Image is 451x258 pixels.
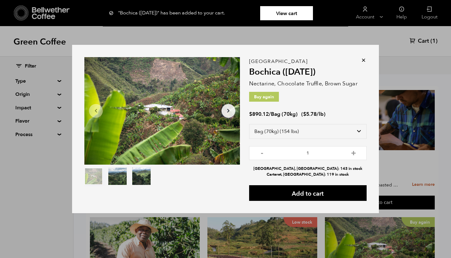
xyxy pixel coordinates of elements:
[249,92,279,102] p: Buy again
[249,80,367,88] p: Nectarine, Chocolate Truffle, Brown Sugar
[350,149,357,155] button: +
[249,172,367,178] li: Carteret, [GEOGRAPHIC_DATA]: 119 in stock
[249,111,252,118] span: $
[269,111,271,118] span: /
[249,166,367,172] li: [GEOGRAPHIC_DATA], [GEOGRAPHIC_DATA]: 143 in stock
[317,111,324,118] span: /lb
[303,111,306,118] span: $
[258,149,266,155] button: -
[301,111,326,118] span: ( )
[303,111,317,118] bdi: 5.78
[249,111,269,118] bdi: 890.12
[271,111,298,118] span: Bag (70kg)
[249,67,367,77] h2: Bochica ([DATE])
[249,185,367,201] button: Add to cart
